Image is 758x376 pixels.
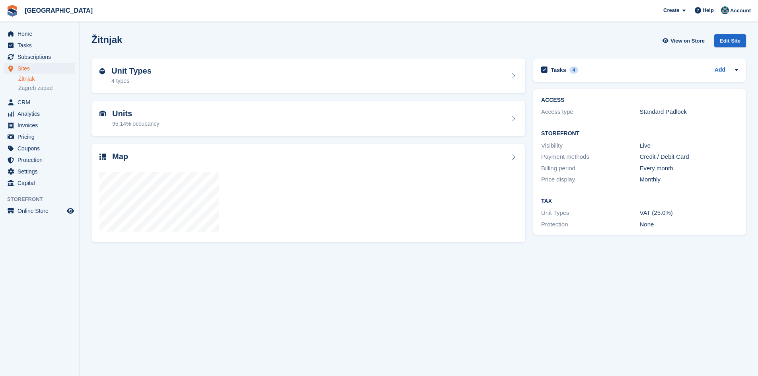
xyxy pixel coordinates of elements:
div: VAT (25.0%) [640,208,738,218]
a: [GEOGRAPHIC_DATA] [21,4,96,17]
div: Protection [541,220,639,229]
div: Edit Site [714,34,746,47]
span: Coupons [18,143,65,154]
img: Željko Gobac [721,6,729,14]
span: Pricing [18,131,65,142]
span: Online Store [18,205,65,216]
span: CRM [18,97,65,108]
h2: Units [112,109,159,118]
a: menu [4,40,75,51]
a: Zagreb zapad [18,84,75,92]
div: 4 [569,66,579,74]
span: Tasks [18,40,65,51]
img: unit-icn-7be61d7bf1b0ce9d3e12c5938cc71ed9869f7b940bace4675aadf7bd6d80202e.svg [99,111,106,116]
span: Storefront [7,195,79,203]
a: menu [4,205,75,216]
span: Create [663,6,679,14]
h2: Storefront [541,131,738,137]
a: Unit Types 4 types [92,58,525,94]
div: Unit Types [541,208,639,218]
a: menu [4,143,75,154]
div: None [640,220,738,229]
div: Price display [541,175,639,184]
a: menu [4,97,75,108]
div: 4 types [111,77,152,85]
span: Protection [18,154,65,166]
span: Home [18,28,65,39]
div: Access type [541,107,639,117]
a: menu [4,120,75,131]
span: View on Store [670,37,705,45]
div: Billing period [541,164,639,173]
img: stora-icon-8386f47178a22dfd0bd8f6a31ec36ba5ce8667c1dd55bd0f319d3a0aa187defe.svg [6,5,18,17]
a: Add [715,66,725,75]
a: menu [4,154,75,166]
span: Analytics [18,108,65,119]
img: map-icn-33ee37083ee616e46c38cad1a60f524a97daa1e2b2c8c0bc3eb3415660979fc1.svg [99,154,106,160]
img: unit-type-icn-2b2737a686de81e16bb02015468b77c625bbabd49415b5ef34ead5e3b44a266d.svg [99,68,105,74]
div: 95.14% occupancy [112,120,159,128]
div: Live [640,141,738,150]
span: Subscriptions [18,51,65,62]
a: menu [4,63,75,74]
div: Every month [640,164,738,173]
span: Sites [18,63,65,74]
a: Units 95.14% occupancy [92,101,525,136]
div: Payment methods [541,152,639,162]
a: menu [4,28,75,39]
span: Account [730,7,751,15]
div: Monthly [640,175,738,184]
a: Edit Site [714,34,746,51]
div: Visibility [541,141,639,150]
a: menu [4,51,75,62]
a: Žitnjak [18,75,75,83]
div: Credit / Debit Card [640,152,738,162]
h2: Tasks [551,66,566,74]
h2: ACCESS [541,97,738,103]
span: Invoices [18,120,65,131]
span: Capital [18,177,65,189]
h2: Unit Types [111,66,152,76]
a: Map [92,144,525,243]
span: Help [703,6,714,14]
span: Settings [18,166,65,177]
a: View on Store [661,34,708,47]
a: menu [4,177,75,189]
h2: Žitnjak [92,34,122,45]
a: menu [4,166,75,177]
a: menu [4,108,75,119]
a: Preview store [66,206,75,216]
h2: Tax [541,198,738,205]
a: menu [4,131,75,142]
h2: Map [112,152,128,161]
div: Standard Padlock [640,107,738,117]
